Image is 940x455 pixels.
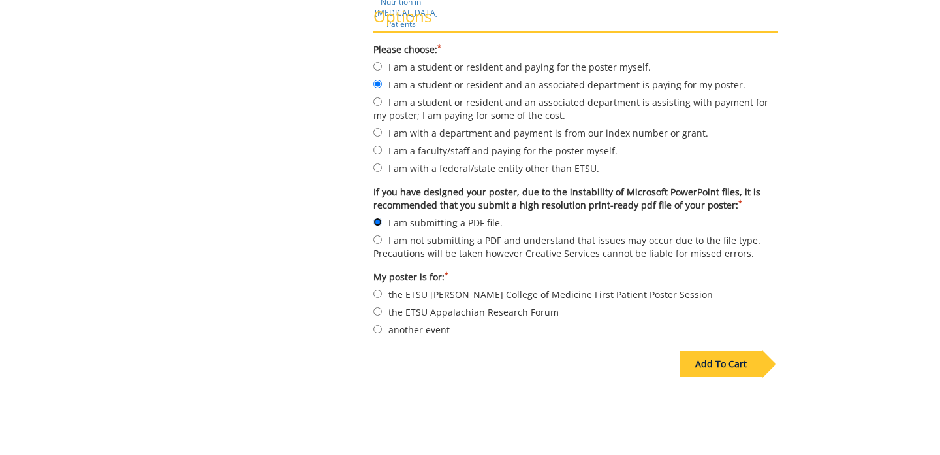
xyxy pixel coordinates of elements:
input: I am a faculty/staff and paying for the poster myself. [373,146,382,154]
label: I am a student or resident and paying for the poster myself. [373,59,778,74]
input: I am a student or resident and an associated department is paying for my poster. [373,80,382,88]
input: I am a student or resident and an associated department is assisting with payment for my poster; ... [373,97,382,106]
label: another event [373,322,778,337]
label: Please choose: [373,43,778,56]
input: another event [373,325,382,333]
h3: Options [373,8,778,33]
input: I am with a federal/state entity other than ETSU. [373,163,382,172]
label: If you have designed your poster, due to the instability of Microsoft PowerPoint files, it is rec... [373,186,778,212]
label: I am a student or resident and an associated department is assisting with payment for my poster; ... [373,95,778,122]
input: the ETSU [PERSON_NAME] College of Medicine First Patient Poster Session [373,290,382,298]
input: the ETSU Appalachian Research Forum [373,307,382,316]
input: I am not submitting a PDF and understand that issues may occur due to the file type. Precautions ... [373,235,382,244]
label: the ETSU Appalachian Research Forum [373,305,778,319]
input: I am with a department and payment is from our index number or grant. [373,128,382,137]
label: I am not submitting a PDF and understand that issues may occur due to the file type. Precautions ... [373,233,778,260]
label: I am with a department and payment is from our index number or grant. [373,126,778,140]
input: I am a student or resident and paying for the poster myself. [373,62,382,71]
label: I am submitting a PDF file. [373,215,778,229]
div: Add To Cart [680,351,762,377]
label: My poster is for: [373,271,778,284]
label: I am with a federal/state entity other than ETSU. [373,161,778,175]
label: I am a student or resident and an associated department is paying for my poster. [373,77,778,92]
label: the ETSU [PERSON_NAME] College of Medicine First Patient Poster Session [373,287,778,301]
input: I am submitting a PDF file. [373,218,382,226]
label: I am a faculty/staff and paying for the poster myself. [373,143,778,158]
